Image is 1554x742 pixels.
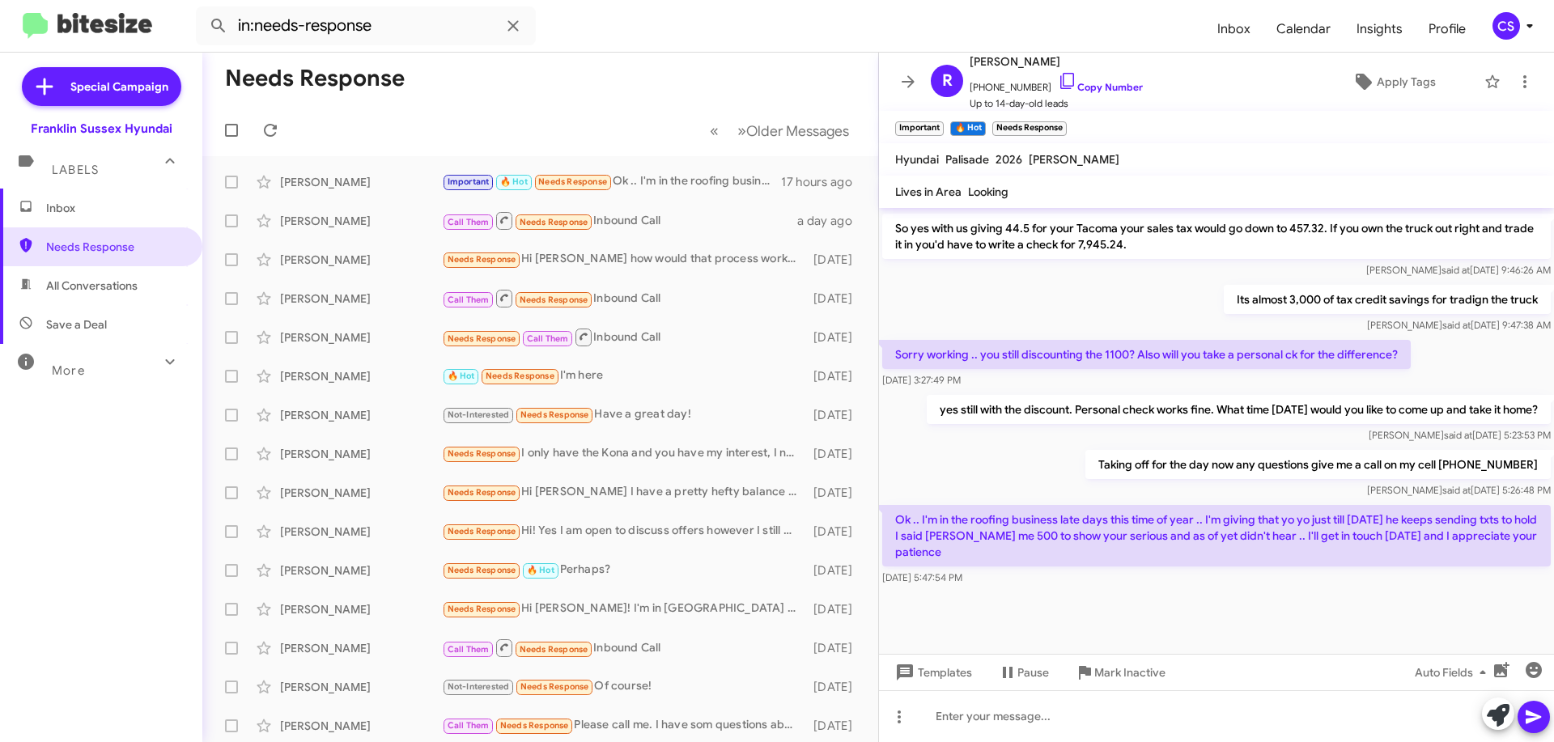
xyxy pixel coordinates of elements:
div: [PERSON_NAME] [280,174,442,190]
small: Important [895,121,944,136]
button: Apply Tags [1310,67,1476,96]
span: Needs Response [538,176,607,187]
p: Ok .. I'm in the roofing business late days this time of year .. I'm giving that yo yo just till ... [882,505,1551,566]
a: Copy Number [1058,81,1143,93]
input: Search [196,6,536,45]
span: Needs Response [448,254,516,265]
button: Auto Fields [1402,658,1505,687]
div: Franklin Sussex Hyundai [31,121,172,137]
div: [DATE] [805,562,865,579]
span: Needs Response [520,295,588,305]
div: [PERSON_NAME] [280,718,442,734]
span: [PHONE_NUMBER] [970,71,1143,95]
span: Labels [52,163,99,177]
div: 17 hours ago [781,174,865,190]
div: [PERSON_NAME] [280,290,442,307]
span: Needs Response [46,239,184,255]
span: Needs Response [520,217,588,227]
div: [PERSON_NAME] [280,329,442,346]
span: Needs Response [500,720,569,731]
div: [DATE] [805,252,865,268]
div: [PERSON_NAME] [280,252,442,268]
span: [PERSON_NAME] [DATE] 5:26:48 PM [1367,484,1551,496]
div: [DATE] [805,368,865,384]
span: Apply Tags [1377,67,1436,96]
span: Needs Response [448,333,516,344]
span: Inbox [1204,6,1263,53]
span: Needs Response [520,644,588,655]
nav: Page navigation example [701,114,859,147]
span: Needs Response [448,565,516,575]
span: Call Them [448,295,490,305]
div: [PERSON_NAME] [280,679,442,695]
div: Inbound Call [442,210,797,231]
span: Inbox [46,200,184,216]
span: Lives in Area [895,184,962,199]
a: Profile [1416,6,1479,53]
div: Inbound Call [442,288,805,308]
p: Its almost 3,000 of tax credit savings for tradign the truck [1224,285,1551,314]
span: 🔥 Hot [500,176,528,187]
div: [DATE] [805,679,865,695]
div: Perhaps? [442,561,805,579]
div: Hi! Yes I am open to discuss offers however I still owe like $24,000 [442,522,805,541]
div: Of course! [442,677,805,696]
span: [PERSON_NAME] [DATE] 9:47:38 AM [1367,319,1551,331]
span: said at [1442,484,1471,496]
span: » [737,121,746,141]
a: Insights [1344,6,1416,53]
div: Hi [PERSON_NAME] I have a pretty hefty balance on my loan and would need to be offered enough tha... [442,483,805,502]
button: Templates [879,658,985,687]
span: [DATE] 5:47:54 PM [882,571,962,583]
div: [PERSON_NAME] [280,213,442,229]
span: Templates [892,658,972,687]
div: [DATE] [805,446,865,462]
span: 🔥 Hot [527,565,554,575]
div: [DATE] [805,718,865,734]
h1: Needs Response [225,66,405,91]
span: Pause [1017,658,1049,687]
span: Call Them [448,644,490,655]
a: Calendar [1263,6,1344,53]
div: [PERSON_NAME] [280,640,442,656]
span: 2026 [996,152,1022,167]
small: Needs Response [992,121,1067,136]
div: Hi [PERSON_NAME] how would that process work I don't currently have it registered since I don't u... [442,250,805,269]
button: Next [728,114,859,147]
div: [PERSON_NAME] [280,485,442,501]
span: said at [1444,429,1472,441]
div: [PERSON_NAME] [280,562,442,579]
div: [DATE] [805,485,865,501]
span: Call Them [448,217,490,227]
div: [DATE] [805,640,865,656]
span: Needs Response [448,448,516,459]
span: Up to 14-day-old leads [970,95,1143,112]
button: Mark Inactive [1062,658,1178,687]
span: Not-Interested [448,681,510,692]
div: Inbound Call [442,638,805,658]
span: Not-Interested [448,409,510,420]
p: Taking off for the day now any questions give me a call on my cell [PHONE_NUMBER] [1085,450,1551,479]
div: Hi [PERSON_NAME]! I'm in [GEOGRAPHIC_DATA] on [GEOGRAPHIC_DATA]. What's your quote on 2026 Ioniq ... [442,600,805,618]
div: I'm here [442,367,805,385]
span: Older Messages [746,122,849,140]
span: All Conversations [46,278,138,294]
span: Needs Response [520,409,589,420]
span: Needs Response [448,526,516,536]
span: Looking [968,184,1008,199]
span: Mark Inactive [1094,658,1165,687]
span: Special Campaign [70,78,168,95]
div: [DATE] [805,524,865,540]
p: yes still with the discount. Personal check works fine. What time [DATE] would you like to come u... [927,395,1551,424]
span: Needs Response [520,681,589,692]
a: Special Campaign [22,67,181,106]
span: said at [1442,319,1471,331]
span: Important [448,176,490,187]
span: « [710,121,719,141]
div: [DATE] [805,290,865,307]
span: More [52,363,85,378]
div: CS [1492,12,1520,40]
span: Needs Response [448,604,516,614]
